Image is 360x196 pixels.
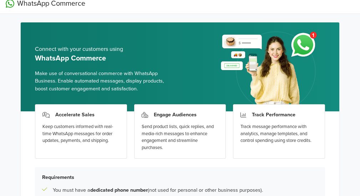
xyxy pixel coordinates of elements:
[35,54,174,63] h5: WhatsApp Commerce
[154,112,197,118] h3: Engage Audiences
[215,27,325,111] img: whatsapp_setup_banner
[55,112,95,118] h3: Accelerate Sales
[240,123,318,144] div: Track message performance with analytics, manage templates, and control spending using store cred...
[35,46,174,53] h5: Connect with your customers using
[90,187,148,193] b: dedicated phone number
[53,186,263,194] p: You must have a (not used for personal or other business purposes).
[35,70,174,93] span: Make use of conversational commerce with WhatsApp Business. Enable automated messages, display pr...
[42,123,120,144] div: Keep customers informed with real-time WhatsApp messages for order updates, payments, and shipping.
[252,112,295,118] h3: Track Performance
[42,174,318,180] h5: Requirements
[142,123,219,151] div: Send product lists, quick replies, and media-rich messages to enhance engagement and streamline p...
